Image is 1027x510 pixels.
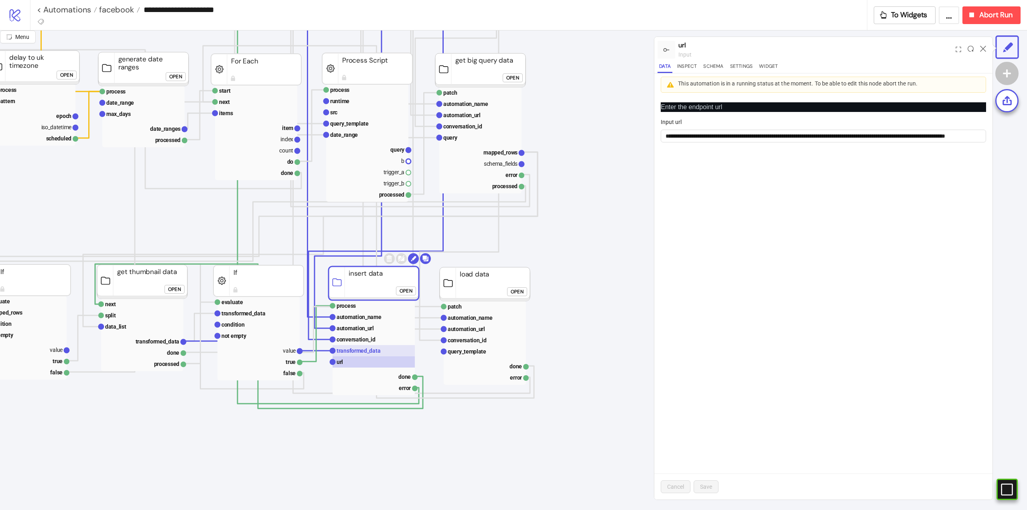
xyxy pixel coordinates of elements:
text: automation_name [443,101,488,107]
text: automation_name [337,314,382,320]
text: process [106,88,126,95]
div: Open [60,71,73,80]
button: Data [658,62,672,73]
text: epoch [56,113,71,119]
a: < Automations [37,6,97,14]
text: transformed_data [136,338,180,345]
text: date_range [106,100,134,106]
span: Abort Run [979,10,1013,20]
text: automation_name [448,315,493,321]
text: conversation_id [337,336,375,343]
button: Save [694,480,718,493]
span: Menu [15,34,29,40]
text: not empty [221,333,247,339]
text: process [330,87,349,93]
p: Enter the endpoint url [661,102,986,112]
text: query [390,146,405,153]
label: Input url [661,118,687,126]
button: Abort Run [962,6,1021,24]
span: radius-bottomright [6,34,12,40]
button: Widget [757,62,779,73]
text: item [282,125,293,131]
text: process [337,303,356,309]
input: Input url [661,130,986,142]
text: transformed_data [221,310,266,317]
text: data_list [105,323,126,330]
text: patch [443,89,457,96]
text: schema_fields [484,161,518,167]
text: url [337,359,343,365]
button: Open [164,285,185,294]
button: Open [166,72,186,81]
text: iso_datetime [41,124,72,130]
text: condition [221,321,245,328]
span: To Widgets [891,10,928,20]
text: split [105,312,116,319]
button: Open [396,286,416,295]
div: Open [169,72,182,81]
text: value [283,347,296,354]
text: patch [448,303,462,310]
text: value [50,347,63,353]
text: runtime [330,98,349,104]
span: expand [956,47,961,52]
text: next [219,99,230,105]
text: src [330,109,337,116]
span: facebook [97,4,134,15]
text: automation_url [448,326,485,332]
div: Open [400,286,412,296]
text: index [280,136,293,142]
text: start [219,87,231,94]
button: Open [503,73,523,82]
text: automation_url [337,325,374,331]
text: b [401,158,404,164]
button: Open [507,287,527,296]
text: conversation_id [443,123,482,130]
button: ... [939,6,959,24]
text: transformed_data [337,347,381,354]
text: query_template [330,120,369,127]
button: Schema [702,62,725,73]
text: mapped_rows [483,149,518,156]
button: Cancel [661,480,690,493]
text: date_ranges [150,126,181,132]
text: evaluate [221,299,243,305]
div: input [678,50,952,59]
div: url [678,40,952,50]
button: Settings [729,62,755,73]
button: To Widgets [874,6,936,24]
text: count [279,147,293,154]
button: Inspect [676,62,698,73]
text: query [443,134,458,141]
text: max_days [106,111,131,117]
div: Open [506,73,519,83]
text: next [105,301,116,307]
div: Open [511,287,524,297]
text: conversation_id [448,337,487,343]
div: This automation is in a running status at the moment. To be able to edit this node abort the run. [678,80,973,89]
text: automation_url [443,112,481,118]
button: Open [57,71,77,79]
text: items [219,110,233,116]
text: date_range [330,132,358,138]
text: query_template [448,348,486,355]
a: facebook [97,6,140,14]
div: Open [168,285,181,294]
